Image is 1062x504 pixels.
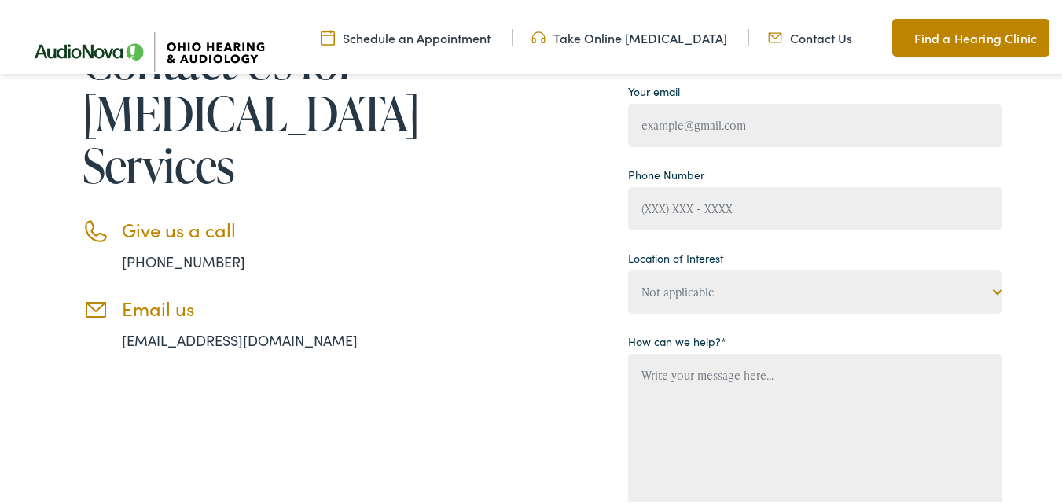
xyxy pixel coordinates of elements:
[83,32,405,188] h1: Contact Us for [MEDICAL_DATA] Services
[628,164,704,180] label: Phone Number
[628,330,726,347] label: How can we help?
[531,26,727,43] a: Take Online [MEDICAL_DATA]
[628,101,1002,144] input: example@gmail.com
[531,26,546,43] img: Headphones icone to schedule online hearing test in Cincinnati, OH
[768,26,852,43] a: Contact Us
[321,26,491,43] a: Schedule an Appointment
[892,16,1049,53] a: Find a Hearing Clinic
[768,26,782,43] img: Mail icon representing email contact with Ohio Hearing in Cincinnati, OH
[122,248,245,268] a: [PHONE_NUMBER]
[628,184,1002,227] input: (XXX) XXX - XXXX
[321,26,335,43] img: Calendar Icon to schedule a hearing appointment in Cincinnati, OH
[122,327,358,347] a: [EMAIL_ADDRESS][DOMAIN_NAME]
[892,25,906,44] img: Map pin icon to find Ohio Hearing & Audiology in Cincinnati, OH
[122,294,405,317] h3: Email us
[628,247,723,263] label: Location of Interest
[628,80,680,97] label: Your email
[122,215,405,238] h3: Give us a call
